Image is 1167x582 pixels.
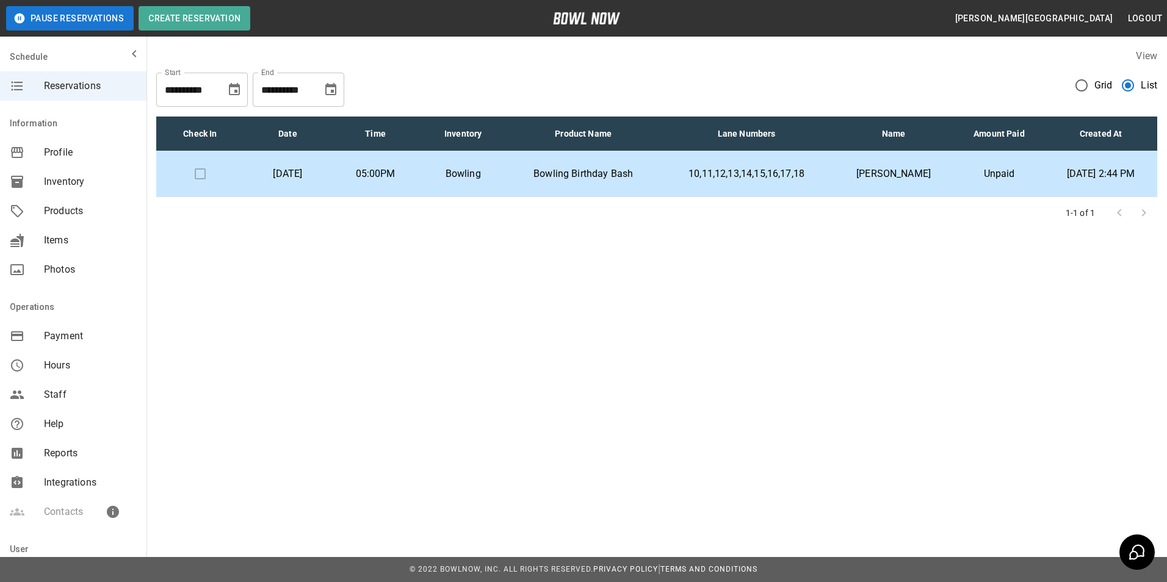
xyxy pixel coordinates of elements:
[833,117,953,151] th: Name
[553,12,620,24] img: logo
[1044,117,1157,151] th: Created At
[341,167,410,181] p: 05:00PM
[507,117,660,151] th: Product Name
[1066,207,1095,219] p: 1-1 of 1
[419,117,507,151] th: Inventory
[660,117,834,151] th: Lane Numbers
[1123,7,1167,30] button: Logout
[1141,78,1157,93] span: List
[429,167,497,181] p: Bowling
[593,565,658,573] a: Privacy Policy
[319,77,343,102] button: Choose date, selected date is Oct 31, 2025
[517,167,650,181] p: Bowling Birthday Bash
[410,565,593,573] span: © 2022 BowlNow, Inc. All Rights Reserved.
[222,77,247,102] button: Choose date, selected date is Sep 29, 2025
[964,167,1035,181] p: Unpaid
[660,565,757,573] a: Terms and Conditions
[670,167,824,181] p: 10,11,12,13,14,15,16,17,18
[954,117,1044,151] th: Amount Paid
[44,204,137,218] span: Products
[843,167,944,181] p: [PERSON_NAME]
[44,358,137,373] span: Hours
[44,417,137,431] span: Help
[44,475,137,490] span: Integrations
[1054,167,1147,181] p: [DATE] 2:44 PM
[1136,50,1157,62] label: View
[44,233,137,248] span: Items
[331,117,419,151] th: Time
[44,387,137,402] span: Staff
[156,117,244,151] th: Check In
[44,174,137,189] span: Inventory
[44,446,137,461] span: Reports
[44,262,137,277] span: Photos
[1094,78,1113,93] span: Grid
[244,117,332,151] th: Date
[44,145,137,160] span: Profile
[254,167,322,181] p: [DATE]
[950,7,1118,30] button: [PERSON_NAME][GEOGRAPHIC_DATA]
[6,6,134,31] button: Pause Reservations
[139,6,250,31] button: Create Reservation
[44,329,137,343] span: Payment
[44,79,137,93] span: Reservations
